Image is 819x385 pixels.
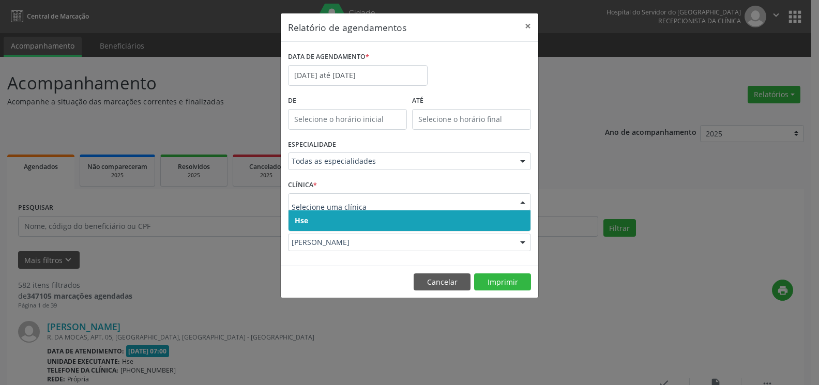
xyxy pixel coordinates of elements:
[288,177,317,193] label: CLÍNICA
[474,273,531,291] button: Imprimir
[414,273,471,291] button: Cancelar
[518,13,538,39] button: Close
[288,93,407,109] label: De
[288,109,407,130] input: Selecione o horário inicial
[288,49,369,65] label: DATA DE AGENDAMENTO
[412,109,531,130] input: Selecione o horário final
[288,21,406,34] h5: Relatório de agendamentos
[292,237,510,248] span: [PERSON_NAME]
[292,156,510,166] span: Todas as especialidades
[288,65,428,86] input: Selecione uma data ou intervalo
[292,197,510,218] input: Selecione uma clínica
[288,137,336,153] label: ESPECIALIDADE
[412,93,531,109] label: ATÉ
[295,215,308,225] span: Hse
